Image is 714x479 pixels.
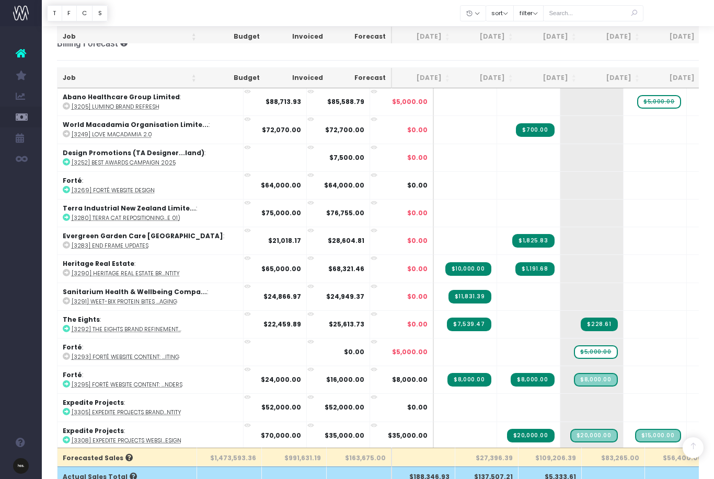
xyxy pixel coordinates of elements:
[63,398,124,407] strong: Expedite Projects
[62,5,77,21] button: F
[63,259,134,268] strong: Heritage Real Estate
[645,27,708,47] th: Nov 25: activate to sort column ascending
[57,393,244,421] td: :
[63,370,82,379] strong: Forté
[327,97,364,106] strong: $85,588.79
[326,292,364,301] strong: $24,949.37
[63,231,223,240] strong: Evergreen Garden Care [GEOGRAPHIC_DATA]
[57,338,244,366] td: :
[328,68,392,88] th: Forecast
[76,5,93,21] button: C
[202,27,265,47] th: Budget
[582,68,645,88] th: Oct 25: activate to sort column ascending
[445,262,491,276] span: Streamtime Invoice: 3860 – [3290] Heritage Real Estate Brand Identity
[447,373,491,387] span: Streamtime Invoice: 3861 – [3295] Forté Website Content: Emotive Product Renders
[324,181,364,190] strong: $64,000.00
[455,27,519,47] th: Aug 25: activate to sort column ascending
[329,320,364,329] strong: $25,613.73
[325,403,364,412] strong: $52,000.00
[57,227,244,254] td: :
[326,375,364,384] strong: $16,000.00
[328,27,392,47] th: Forecast
[57,144,244,171] td: :
[344,347,364,356] strong: $0.00
[202,68,265,88] th: Budget
[266,97,301,106] strong: $88,713.93
[72,242,148,250] abbr: [3283] End Frame Updates
[519,448,582,466] th: $109,206.39
[57,27,202,47] th: Job: activate to sort column ascending
[72,131,152,138] abbr: [3249] Love Macadamia 2.0
[261,403,301,412] strong: $52,000.00
[261,264,301,273] strong: $65,000.00
[407,292,428,301] span: $0.00
[511,373,554,387] span: Streamtime Invoice: 3876 – [3295] Forté Website Content: Emotive Product Renders
[392,27,455,47] th: Jul 25: activate to sort column ascending
[72,270,180,277] abbr: [3290] Heritage Real Estate Brand Identity
[72,381,182,389] abbr: [3295] Forté Website Content: Emotive Product Renders
[72,325,181,333] abbr: [3292] The Eights Brand Refinement
[329,153,364,162] strong: $7,500.00
[581,318,617,331] span: Streamtime Invoice: 3883 – [3292] The Eights Brand Refinement
[63,92,180,101] strong: Abano Healthcare Group Limited
[645,448,708,466] th: $56,400.00
[72,437,181,445] abbr: [3308] Expedite Projects Website Design
[515,262,554,276] span: Streamtime Invoice: 3874 – [3290] Heritage Real Estate Brand Identity
[570,429,618,442] span: Streamtime Draft Invoice: 3885 – [3308] Expedite Projects Website Design
[574,373,617,387] span: Streamtime Draft Invoice: 3881 – [3295] Forté Website Content: Emotive Product Renders
[486,5,514,21] button: sort
[57,283,244,310] td: :
[637,95,681,109] span: wayahead Sales Forecast Item
[635,429,681,442] span: Streamtime Draft Invoice: 3886 – [3308] Expedite Projects Website Design
[325,431,364,440] strong: $35,000.00
[63,148,204,157] strong: Design Promotions (TA Designer...land)
[407,208,428,218] span: $0.00
[455,448,519,466] th: $27,396.39
[72,186,155,194] abbr: [3269] Forté Website Design
[582,27,645,47] th: Oct 25: activate to sort column ascending
[265,27,328,47] th: Invoiced
[261,431,301,440] strong: $70,000.00
[57,422,244,449] td: :
[407,236,428,246] span: $0.00
[543,5,643,21] input: Search...
[327,448,392,466] th: $163,675.00
[407,264,428,274] span: $0.00
[263,292,301,301] strong: $24,866.97
[63,204,196,213] strong: Terra Industrial New Zealand Limite...
[407,403,428,412] span: $0.00
[388,431,428,440] span: $35,000.00
[57,171,244,199] td: :
[519,27,582,47] th: Sep 25: activate to sort column ascending
[512,234,554,248] span: Streamtime Invoice: 3870 – [3283] End Frame Updates
[262,448,327,466] th: $991,631.19
[63,315,100,324] strong: The Eights
[328,264,364,273] strong: $68,321.46
[519,68,582,88] th: Sep 25: activate to sort column ascending
[268,236,301,245] strong: $21,018.17
[392,97,428,107] span: $5,000.00
[72,408,181,416] abbr: [3305] Expedite Projects Brand Identity
[57,366,244,393] td: :
[63,120,209,129] strong: World Macadamia Organisation Limite...
[57,254,244,282] td: :
[407,320,428,329] span: $0.00
[392,68,455,88] th: Jul 25: activate to sort column ascending
[448,290,491,303] span: Streamtime Invoice: 3854 – [3291] Weet-Bix Protein Bites Packaging - Phase 02
[325,125,364,134] strong: $72,700.00
[72,353,179,361] abbr: [3293] Forté Website Content: Copywriting
[261,208,301,217] strong: $75,000.00
[262,125,301,134] strong: $72,070.00
[261,375,301,384] strong: $24,000.00
[63,453,133,463] span: Forecasted Sales
[47,5,108,21] div: Vertical button group
[574,345,617,359] span: wayahead Sales Forecast Item
[507,429,555,442] span: Streamtime Invoice: 3879 – [3308] Expedite Projects Website Design
[392,375,428,384] span: $8,000.00
[63,343,82,352] strong: Forté
[197,448,262,466] th: $1,473,593.36
[92,5,108,21] button: S
[47,5,62,21] button: T
[447,318,491,331] span: Streamtime Invoice: 3858 – [3292] The Eights Brand Refinement
[328,236,364,245] strong: $28,604.81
